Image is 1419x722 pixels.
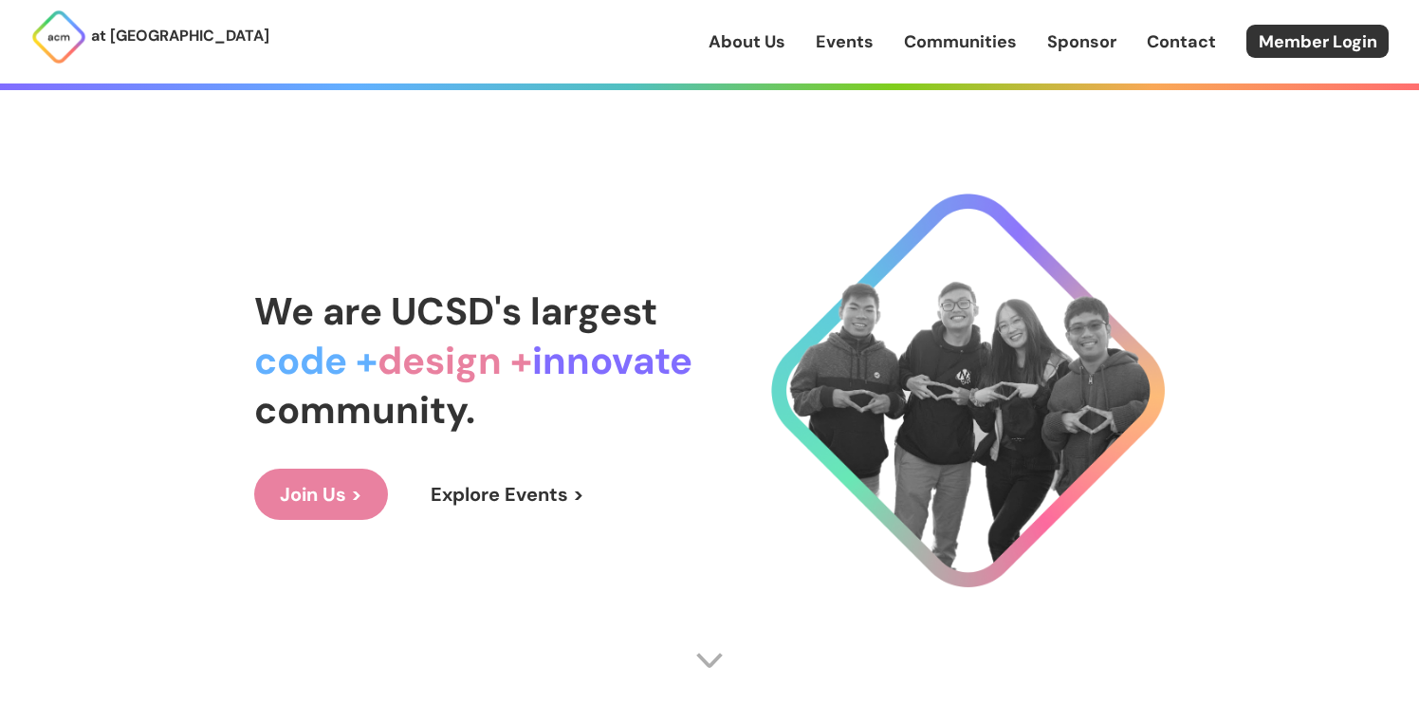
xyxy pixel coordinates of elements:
span: We are UCSD's largest [254,287,657,336]
span: community. [254,385,475,435]
a: Member Login [1246,25,1389,58]
a: Communities [904,29,1017,54]
a: Sponsor [1047,29,1116,54]
img: Cool Logo [771,194,1165,587]
img: Scroll Arrow [695,646,724,675]
a: Join Us > [254,469,388,520]
a: Contact [1147,29,1216,54]
a: at [GEOGRAPHIC_DATA] [30,9,269,65]
span: code + [254,336,378,385]
p: at [GEOGRAPHIC_DATA] [91,24,269,48]
span: design + [378,336,532,385]
a: Explore Events > [405,469,610,520]
span: innovate [532,336,692,385]
a: Events [816,29,874,54]
a: About Us [709,29,785,54]
img: ACM Logo [30,9,87,65]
